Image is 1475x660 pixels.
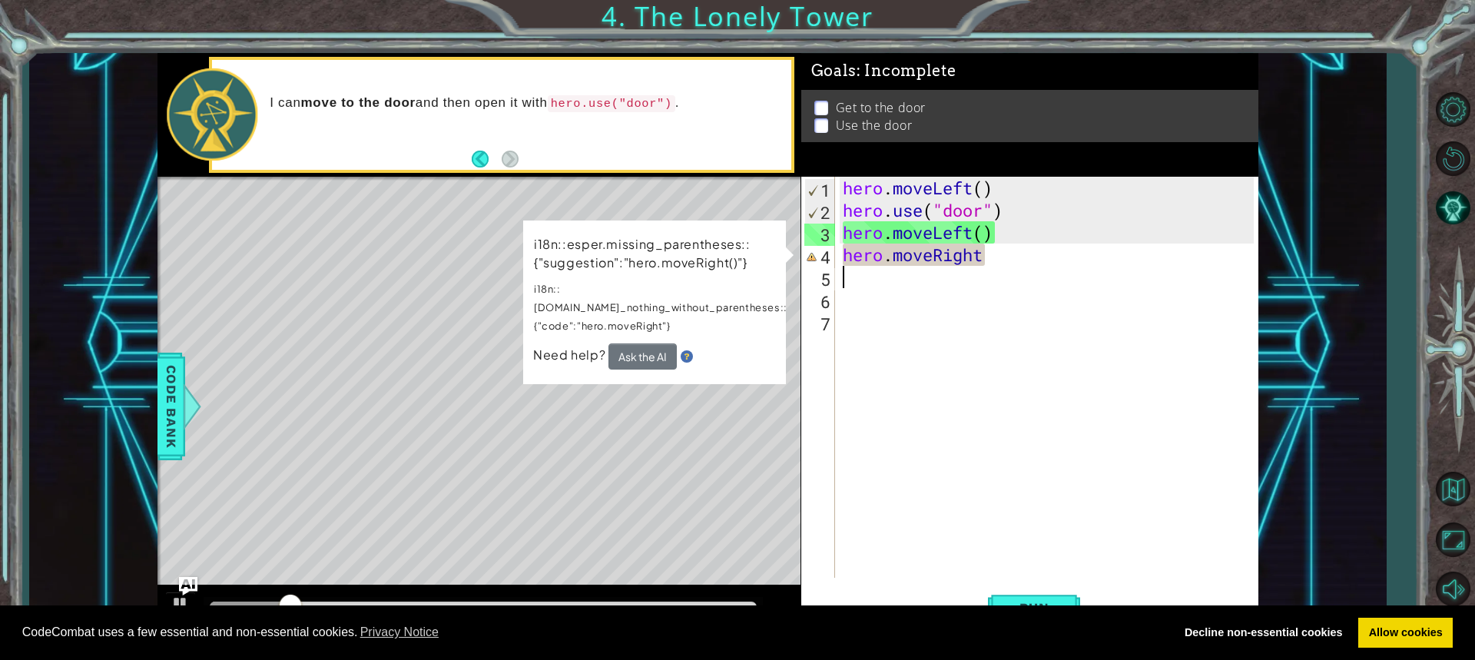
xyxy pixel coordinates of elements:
[502,151,519,167] button: Next
[1004,600,1065,615] span: Run
[804,246,835,268] div: 4
[157,177,867,629] div: Level Map
[1174,618,1353,648] a: deny cookies
[301,95,416,110] strong: move to the door
[836,118,913,134] p: Use the door
[804,268,835,290] div: 5
[804,313,835,335] div: 7
[533,347,608,363] span: Need help?
[1430,137,1475,181] button: Restart Level
[836,100,926,117] p: Get to the door
[681,350,693,363] img: Hint
[270,95,781,112] p: I can and then open it with .
[1358,618,1453,648] a: allow cookies
[1430,186,1475,231] button: AI Hint
[534,280,787,335] p: i18n::[DOMAIN_NAME]_nothing_without_parentheses::{"code":"hero.moveRight"}
[548,95,675,112] code: hero.use("door")
[804,224,835,246] div: 3
[988,585,1080,630] button: Shift+Enter: Run current code.
[22,621,1162,644] span: CodeCombat uses a few essential and non-essential cookies.
[158,360,183,453] span: Code Bank
[805,179,835,201] div: 1
[811,62,956,81] span: Goals
[1430,517,1475,562] button: Maximize Browser
[358,621,442,644] a: learn more about cookies
[608,343,677,370] button: Ask the AI
[1430,88,1475,132] button: Level Options
[179,577,197,595] button: Ask AI
[1430,466,1475,511] button: Back to Map
[472,151,502,167] button: Back
[534,235,787,272] p: i18n::esper.missing_parentheses::{"suggestion":"hero.moveRight()"}
[857,62,956,81] span: : Incomplete
[805,201,835,224] div: 2
[804,290,835,313] div: 6
[1430,566,1475,611] button: Mute
[1430,464,1475,515] a: Back to Map
[165,592,196,623] button: Ctrl + P: Play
